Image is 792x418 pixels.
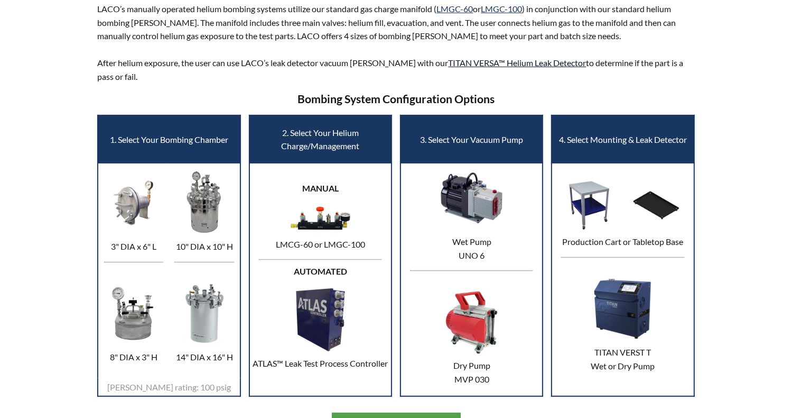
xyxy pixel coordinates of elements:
span: [PERSON_NAME] rating: 100 psig [107,382,231,392]
p: LACO’s manually operated helium bombing systems utilize our standard gas charge manifold ( or ) i... [97,2,694,84]
img: TITAN VERSA T [590,276,656,342]
p: 8" DIA x 3" H [101,350,166,364]
td: 4. Select Mounting & Leak Detector [552,115,694,163]
p: 14" DIA x 16" H [172,350,237,364]
img: Automated Charge Management [287,287,353,353]
img: 3" x 8" Bombing Chamber [101,170,166,236]
a: TITAN VERSA™ Helium Leak Detector [448,58,586,68]
a: LMGC-100 [481,4,522,14]
p: 10" DIA x 10" H [172,240,237,253]
img: MVP 030 Vacuum Pump [439,289,505,356]
strong: AUTOMATED [294,266,347,276]
img: Tabletop Base [630,179,683,232]
p: TITAN VERST T Wet or Dry Pump [555,346,691,372]
img: Manual Charge Management [287,203,353,234]
p: Production Cart or Tabletop Base [555,235,691,249]
td: 2. Select Your Helium Charge/Management [249,115,392,163]
p: LMCG-60 or LMGC-100 [253,238,388,251]
img: Production Cart [563,179,616,232]
p: Dry Pump MVP 030 [404,359,539,386]
p: ATLAS™ Leak Test Process Controller [253,357,388,370]
p: 3" DIA x 6" L [101,240,166,253]
img: 8" x 3" Bombing Chamber [101,280,166,347]
img: 14" x 19" Bombing Chamber [172,280,237,347]
a: LMGC-60 [436,4,473,14]
img: 10" x 10" Bombing Chamber [172,170,237,236]
h3: Bombing System Configuration Options [97,92,694,107]
strong: MANUAL [302,183,339,193]
td: 1. Select Your Bombing Chamber [98,115,240,163]
p: Wet Pump UNO 6 [404,235,539,262]
td: 3. Select Your Vacuum Pump [400,115,543,163]
img: UNO 6 Vacuum Pump [439,165,505,231]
